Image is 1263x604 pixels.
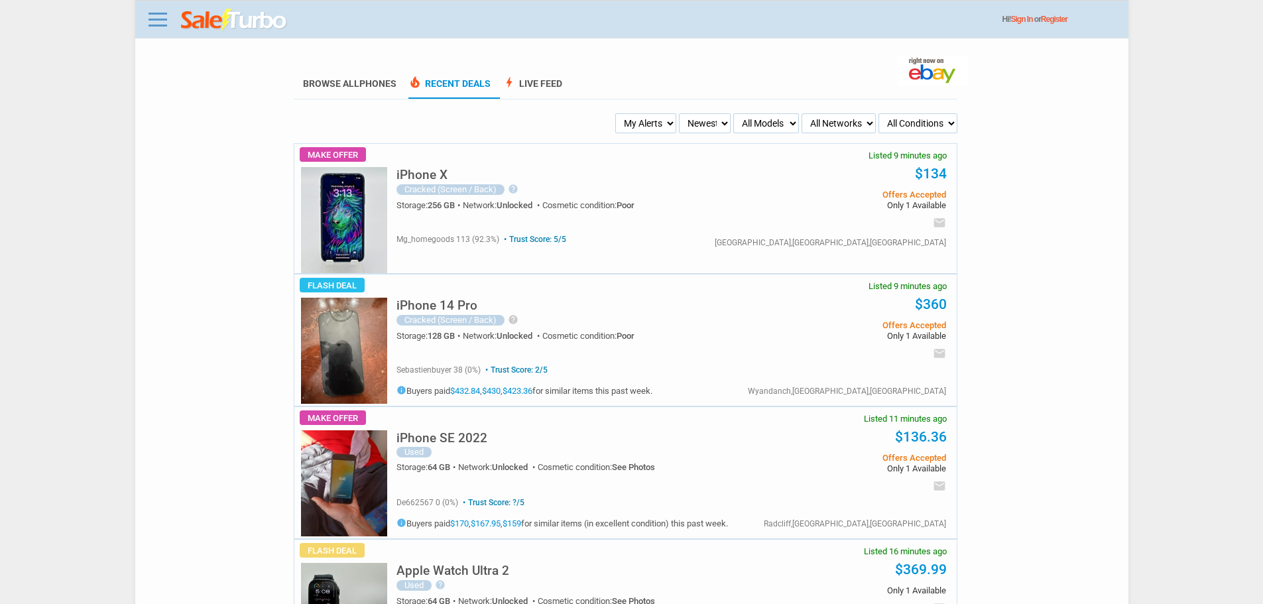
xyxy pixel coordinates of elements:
img: saleturbo.com - Online Deals and Discount Coupons [181,9,288,32]
a: $430 [482,386,501,396]
i: info [396,385,406,395]
div: Network: [463,332,542,340]
div: Storage: [396,201,463,210]
h5: iPhone 14 Pro [396,299,477,312]
span: mg_homegoods 113 (92.3%) [396,235,499,244]
div: [GEOGRAPHIC_DATA],[GEOGRAPHIC_DATA],[GEOGRAPHIC_DATA] [715,239,946,247]
a: iPhone X [396,171,448,181]
img: s-l225.jpg [301,430,387,536]
span: 256 GB [428,200,455,210]
h5: iPhone X [396,168,448,181]
i: email [933,347,946,360]
div: Cosmetic condition: [538,463,655,471]
div: Network: [458,463,538,471]
div: Cracked (Screen / Back) [396,315,505,326]
span: See Photos [612,462,655,472]
span: Make Offer [300,147,366,162]
span: or [1034,15,1067,24]
span: Only 1 Available [746,332,945,340]
span: Trust Score: 2/5 [483,365,548,375]
span: Only 1 Available [746,586,945,595]
i: email [933,216,946,229]
span: bolt [503,76,516,89]
span: Unlocked [497,200,532,210]
a: local_fire_departmentRecent Deals [408,78,491,99]
a: Apple Watch Ultra 2 [396,567,509,577]
div: Storage: [396,463,458,471]
div: Wyandanch,[GEOGRAPHIC_DATA],[GEOGRAPHIC_DATA] [748,387,946,395]
img: s-l225.jpg [301,298,387,404]
span: 128 GB [428,331,455,341]
a: Register [1041,15,1067,24]
h5: Buyers paid , , for similar items this past week. [396,385,652,395]
span: sebastienbuyer 38 (0%) [396,365,481,375]
a: $136.36 [895,429,947,445]
div: Storage: [396,332,463,340]
a: $170 [450,518,469,528]
i: email [933,479,946,493]
span: local_fire_department [408,76,422,89]
i: help [508,184,518,194]
a: $159 [503,518,521,528]
div: Cosmetic condition: [542,201,634,210]
span: de662567 0 (0%) [396,498,458,507]
span: Poor [617,331,634,341]
a: $167.95 [471,518,501,528]
div: Cracked (Screen / Back) [396,184,505,195]
span: Flash Deal [300,543,365,558]
span: Only 1 Available [746,201,945,210]
h5: Buyers paid , , for similar items (in excellent condition) this past week. [396,518,728,528]
a: $423.36 [503,386,532,396]
i: help [508,314,518,325]
span: Offers Accepted [746,190,945,199]
div: Network: [463,201,542,210]
a: boltLive Feed [503,78,562,99]
h5: Apple Watch Ultra 2 [396,564,509,577]
span: Listed 9 minutes ago [869,151,947,160]
span: Listed 11 minutes ago [864,414,947,423]
div: Cosmetic condition: [542,332,634,340]
span: Phones [359,78,396,89]
div: Radcliff,[GEOGRAPHIC_DATA],[GEOGRAPHIC_DATA] [764,520,946,528]
span: Unlocked [497,331,532,341]
a: iPhone SE 2022 [396,434,487,444]
a: $432.84 [450,386,480,396]
a: Browse AllPhones [303,78,396,89]
span: Trust Score: 5/5 [501,235,566,244]
img: s-l225.jpg [301,167,387,273]
span: Listed 9 minutes ago [869,282,947,290]
span: Offers Accepted [746,453,945,462]
a: $360 [915,296,947,312]
span: 64 GB [428,462,450,472]
a: $134 [915,166,947,182]
span: Listed 16 minutes ago [864,547,947,556]
a: iPhone 14 Pro [396,302,477,312]
span: Poor [617,200,634,210]
a: Sign In [1011,15,1033,24]
span: Trust Score: ?/5 [460,498,524,507]
a: $369.99 [895,562,947,577]
div: Used [396,580,432,591]
i: info [396,518,406,528]
span: Only 1 Available [746,464,945,473]
div: Used [396,447,432,457]
i: help [435,579,446,590]
span: Hi! [1002,15,1011,24]
span: Offers Accepted [746,321,945,330]
span: Unlocked [492,462,528,472]
span: Make Offer [300,410,366,425]
span: Flash Deal [300,278,365,292]
h5: iPhone SE 2022 [396,432,487,444]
